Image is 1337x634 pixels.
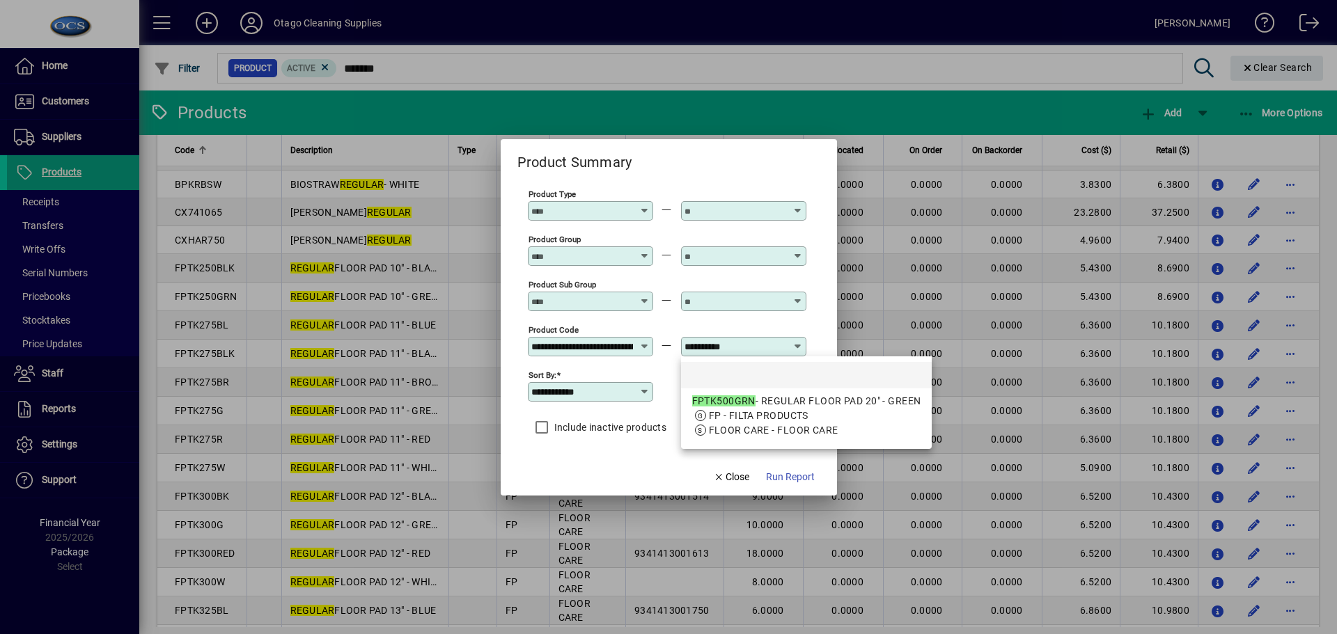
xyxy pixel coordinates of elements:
mat-option: FPTK500GRN - REGULAR FLOOR PAD 20" - GREEN [681,388,932,443]
span: Run Report [766,470,815,484]
span: FP - FILTA PRODUCTS [709,410,808,421]
button: Run Report [760,465,820,490]
label: Include inactive products [552,420,666,434]
span: Close [713,470,749,484]
em: FPTK500GRN [692,395,756,406]
mat-label: Sort by: [529,370,556,379]
div: - REGULAR FLOOR PAD 20" - GREEN [692,394,921,409]
mat-label: Product Type [529,189,576,198]
button: Close [707,465,755,490]
mat-label: Product Code [529,324,579,334]
mat-label: Product Sub Group [529,279,596,289]
span: FLOOR CARE - FLOOR CARE [709,425,838,436]
mat-label: Product Group [529,234,581,244]
h2: Product Summary [501,139,649,173]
